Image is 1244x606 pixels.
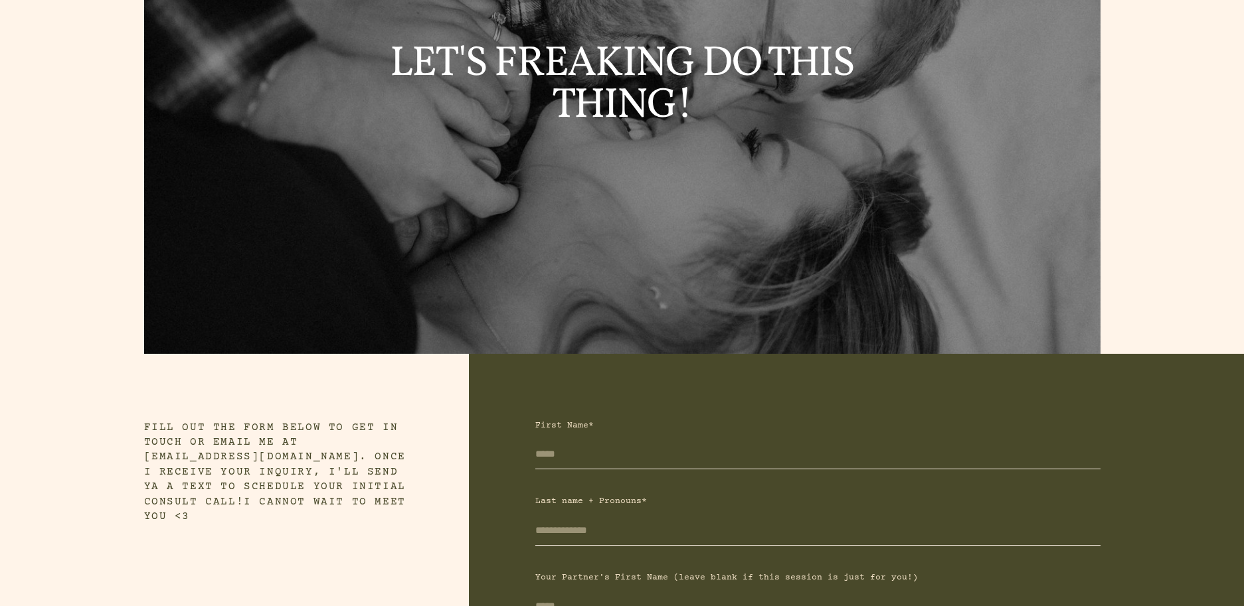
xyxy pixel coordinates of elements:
label: Last name + Pronouns [535,496,1101,508]
h1: LET'S FREAKING DO THIS THING! [388,44,856,127]
h4: Fill out the form below to get in touch OR email me at [EMAIL_ADDRESS][DOMAIN_NAME]. Once I recei... [144,420,416,524]
label: First Name [535,420,1101,432]
label: Your Partner's First Name (leave blank if this session is just for you!) [535,572,1101,584]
